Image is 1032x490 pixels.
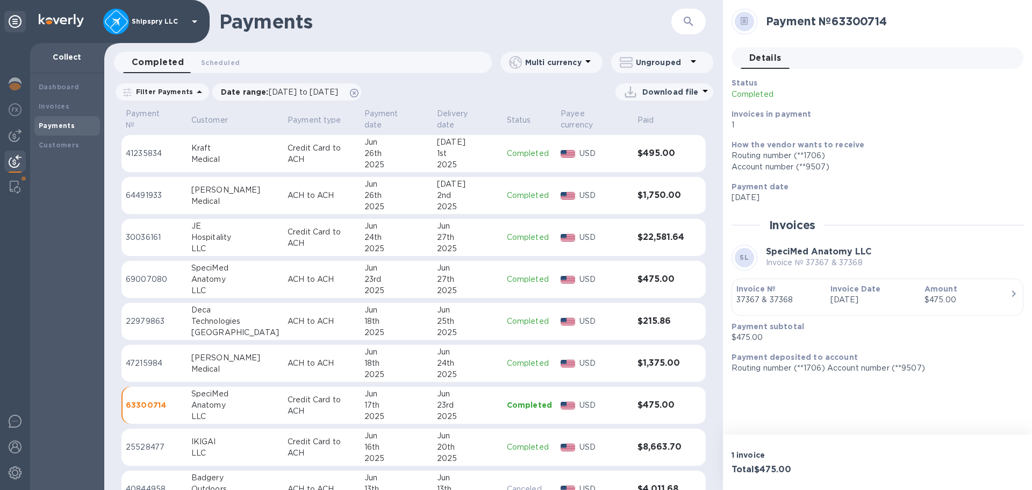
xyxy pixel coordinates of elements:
div: 25th [437,316,498,327]
p: 25528477 [126,442,183,453]
b: Payments [39,122,75,130]
h2: Invoices [769,218,816,232]
div: Hospitality [191,232,279,243]
p: Credit Card to ACH [288,143,356,165]
p: Completed [732,89,921,100]
img: USD [561,192,575,200]
h1: Payments [219,10,671,33]
img: USD [561,444,575,451]
div: Date range:[DATE] to [DATE] [212,83,361,101]
p: USD [579,400,629,411]
p: 37367 & 37368 [736,294,822,306]
div: Technologies [191,316,279,327]
div: 20th [437,442,498,453]
p: Invoice № 37367 & 37368 [766,257,872,268]
h3: $495.00 [637,148,684,159]
div: [PERSON_NAME] [191,352,279,364]
p: Ungrouped [636,57,687,68]
div: 27th [437,274,498,285]
img: USD [561,234,575,242]
div: Medical [191,154,279,165]
p: Routing number (**1706) Account number (**9507) [732,363,1015,374]
div: [DATE] [437,179,498,190]
p: USD [579,442,629,453]
p: USD [579,274,629,285]
div: 2025 [437,453,498,464]
div: Anatomy [191,400,279,411]
span: Details [749,51,782,66]
h3: $475.00 [637,274,684,285]
div: 2025 [437,159,498,171]
div: SpeciMed [191,262,279,274]
div: Jun [364,472,428,484]
p: 47215984 [126,358,183,369]
p: ACH to ACH [288,274,356,285]
div: 2025 [364,201,428,212]
p: 1 invoice [732,450,873,460]
p: [DATE] [830,294,916,306]
div: 2025 [364,285,428,296]
h3: $475.00 [637,400,684,410]
div: 2025 [437,369,498,380]
div: [DATE] [437,137,498,148]
div: Deca [191,304,279,316]
p: Payment type [288,115,341,126]
b: Payment subtotal [732,322,804,331]
div: 24th [437,358,498,369]
div: 2025 [364,159,428,171]
div: 2025 [437,285,498,296]
h3: Total $475.00 [732,465,873,475]
div: Routing number (**1706) [732,150,1015,161]
p: Completed [507,358,552,369]
p: 22979863 [126,316,183,327]
p: Download file [642,87,699,97]
p: Shipspry LLC [132,18,185,25]
div: $475.00 [924,294,1010,306]
b: Payment deposited to account [732,353,858,361]
div: 2025 [437,411,498,422]
div: Badgery [191,472,279,484]
div: LLC [191,448,279,459]
span: [DATE] to [DATE] [269,88,338,96]
div: [GEOGRAPHIC_DATA] [191,327,279,338]
p: Credit Card to ACH [288,436,356,459]
span: Customer [191,115,242,126]
p: Completed [507,190,552,201]
span: Payment № [126,108,183,131]
p: Paid [637,115,654,126]
div: Jun [364,388,428,400]
img: USD [561,402,575,409]
p: 30036161 [126,232,183,243]
p: ACH to ACH [288,316,356,327]
p: Collect [39,52,96,62]
div: 2025 [364,243,428,254]
p: Completed [507,148,552,159]
div: Jun [364,262,428,274]
div: 18th [364,316,428,327]
p: [DATE] [732,192,1015,203]
div: 27th [437,232,498,243]
p: Multi currency [525,57,582,68]
p: Payee currency [561,108,615,131]
div: Jun [437,262,498,274]
div: 26th [364,190,428,201]
p: 41235834 [126,148,183,159]
div: Jun [437,221,498,232]
div: 26th [364,148,428,159]
div: 2025 [364,453,428,464]
p: Completed [507,400,552,410]
span: Payment type [288,115,355,126]
div: SpeciMed [191,388,279,400]
div: 2025 [437,243,498,254]
p: Payment № [126,108,169,131]
b: Payment date [732,182,789,191]
img: USD [561,276,575,283]
div: 2025 [364,369,428,380]
b: Dashboard [39,83,80,91]
p: Credit Card to ACH [288,394,356,417]
div: Jun [364,179,428,190]
p: USD [579,232,629,243]
div: 2025 [437,201,498,212]
span: Scheduled [201,57,240,68]
div: Jun [437,346,498,358]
